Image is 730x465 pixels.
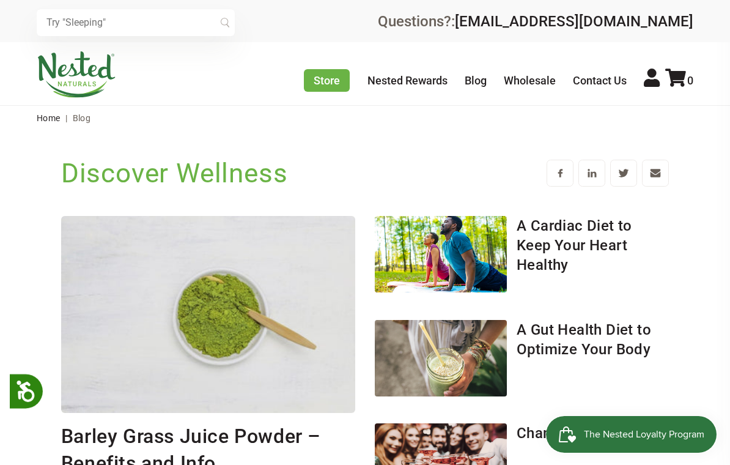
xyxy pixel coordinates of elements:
[37,106,694,130] nav: breadcrumbs
[375,320,507,396] img: A Gut Health Diet to Optimize Your Body
[73,113,91,123] span: Blog
[573,74,627,87] a: Contact Us
[665,74,693,87] a: 0
[375,216,507,292] img: A Cardiac Diet to Keep Your Heart Healthy
[504,74,556,87] a: Wholesale
[517,217,632,273] a: A Cardiac Diet to Keep Your Heart Healthy
[455,13,693,30] a: [EMAIL_ADDRESS][DOMAIN_NAME]
[517,321,651,358] a: A Gut Health Diet to Optimize Your Body
[61,155,288,192] h1: Discover Wellness
[687,74,693,87] span: 0
[378,14,693,29] div: Questions?:
[465,74,487,87] a: Blog
[61,216,355,412] img: Barley Grass Juice Powder – Benefits and Info
[546,416,718,453] iframe: Button to open loyalty program pop-up
[578,160,605,187] a: Share on LinkedIn
[37,9,235,36] input: Try "Sleeping"
[367,74,448,87] a: Nested Rewards
[37,113,61,123] a: Home
[62,113,70,123] span: |
[304,69,350,92] a: Store
[517,425,649,442] a: Changing Naturally.
[37,51,116,98] img: Nested Naturals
